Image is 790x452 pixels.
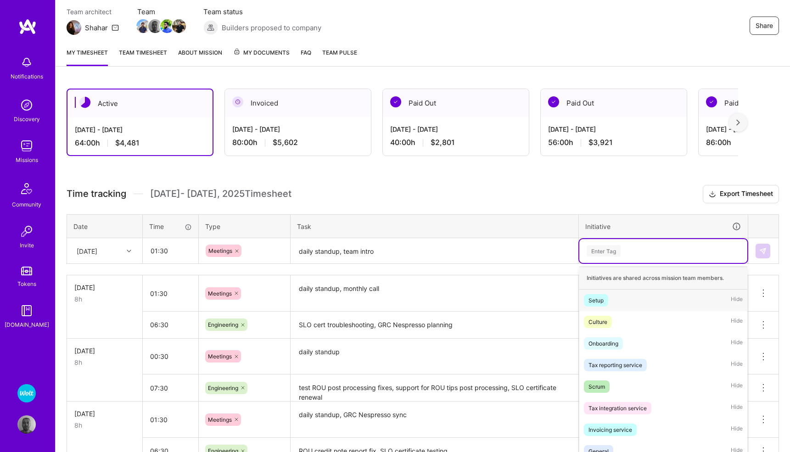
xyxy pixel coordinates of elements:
[74,409,135,419] div: [DATE]
[75,125,205,134] div: [DATE] - [DATE]
[756,21,773,30] span: Share
[208,353,232,360] span: Meetings
[199,214,291,238] th: Type
[143,312,198,337] input: HH:MM
[390,124,521,134] div: [DATE] - [DATE]
[208,321,238,328] span: Engineering
[85,23,108,33] div: Shahar
[20,240,34,250] div: Invite
[67,7,119,17] span: Team architect
[115,138,140,148] span: $4,481
[587,244,621,258] div: Enter Tag
[208,247,232,254] span: Meetings
[74,346,135,356] div: [DATE]
[143,344,198,368] input: HH:MM
[588,360,642,370] div: Tax reporting service
[17,384,36,402] img: Wolt - Fintech: Payments Expansion Team
[67,188,126,200] span: Time tracking
[548,138,679,147] div: 56:00 h
[759,247,767,255] img: Submit
[322,49,357,56] span: Team Pulse
[291,239,577,263] textarea: daily standup, team intro
[178,48,222,66] a: About Mission
[148,19,162,33] img: Team Member Avatar
[383,89,529,117] div: Paid Out
[588,296,604,305] div: Setup
[143,376,198,400] input: HH:MM
[291,312,577,338] textarea: SLO cert troubleshooting, GRC Nespresso planning
[233,48,290,58] span: My Documents
[15,415,38,434] a: User Avatar
[203,7,321,17] span: Team status
[74,294,135,304] div: 8h
[17,415,36,434] img: User Avatar
[731,337,743,350] span: Hide
[161,18,173,34] a: Team Member Avatar
[112,24,119,31] i: icon Mail
[233,48,290,66] a: My Documents
[390,138,521,147] div: 40:00 h
[291,375,577,401] textarea: test ROU post processing fixes, support for ROU tips post processing, SLO certificate renewal
[67,48,108,66] a: My timesheet
[75,138,205,148] div: 64:00 h
[222,23,321,33] span: Builders proposed to company
[143,239,198,263] input: HH:MM
[143,407,198,432] input: HH:MM
[301,48,311,66] a: FAQ
[137,7,185,17] span: Team
[232,124,364,134] div: [DATE] - [DATE]
[203,20,218,35] img: Builders proposed to company
[588,403,647,413] div: Tax integration service
[17,301,36,320] img: guide book
[703,185,779,203] button: Export Timesheet
[731,402,743,414] span: Hide
[17,137,36,155] img: teamwork
[208,385,238,391] span: Engineering
[172,19,186,33] img: Team Member Avatar
[74,357,135,367] div: 8h
[21,267,32,275] img: tokens
[16,155,38,165] div: Missions
[17,279,36,289] div: Tokens
[541,89,687,117] div: Paid Out
[11,72,43,81] div: Notifications
[232,96,243,107] img: Invoiced
[17,53,36,72] img: bell
[291,402,577,437] textarea: daily standup, GRC Nespresso sync
[119,48,167,66] a: Team timesheet
[750,17,779,35] button: Share
[731,294,743,307] span: Hide
[12,200,41,209] div: Community
[731,316,743,328] span: Hide
[709,190,716,199] i: icon Download
[77,246,97,256] div: [DATE]
[16,178,38,200] img: Community
[579,267,747,290] div: Initiatives are shared across mission team members.
[17,96,36,114] img: discovery
[291,276,577,311] textarea: daily standup, monthly call
[143,281,198,306] input: HH:MM
[273,138,298,147] span: $5,602
[548,124,679,134] div: [DATE] - [DATE]
[14,114,40,124] div: Discovery
[160,19,174,33] img: Team Member Avatar
[431,138,455,147] span: $2,801
[67,20,81,35] img: Team Architect
[736,119,740,126] img: right
[67,214,143,238] th: Date
[15,384,38,402] a: Wolt - Fintech: Payments Expansion Team
[588,138,613,147] span: $3,921
[588,339,618,348] div: Onboarding
[588,317,607,327] div: Culture
[232,138,364,147] div: 80:00 h
[225,89,371,117] div: Invoiced
[74,283,135,292] div: [DATE]
[291,340,577,374] textarea: daily standup
[731,424,743,436] span: Hide
[149,18,161,34] a: Team Member Avatar
[731,380,743,393] span: Hide
[150,188,291,200] span: [DATE] - [DATE] , 2025 Timesheet
[79,97,90,108] img: Active
[5,320,49,329] div: [DOMAIN_NAME]
[137,18,149,34] a: Team Member Avatar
